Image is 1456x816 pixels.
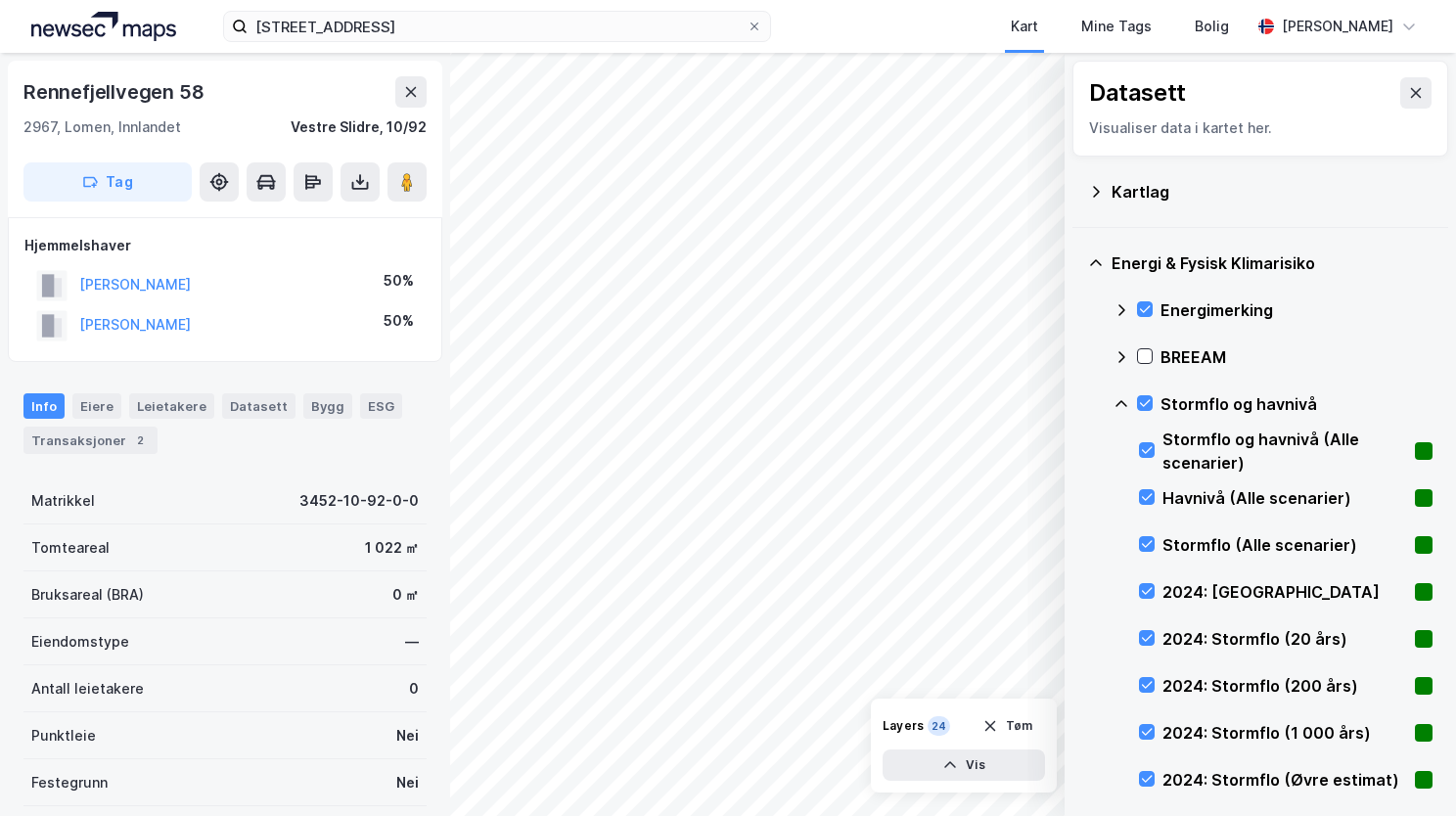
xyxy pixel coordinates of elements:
[31,489,95,513] div: Matrikkel
[1081,15,1152,38] div: Mine Tags
[1162,721,1407,745] div: 2024: Stormflo (1 000 års)
[31,677,144,701] div: Antall leietakere
[1162,768,1407,792] div: 2024: Stormflo (Øvre estimat)
[1162,674,1407,698] div: 2024: Stormflo (200 års)
[31,583,144,607] div: Bruksareal (BRA)
[384,269,414,293] div: 50%
[23,115,181,139] div: 2967, Lomen, Innlandet
[31,724,96,748] div: Punktleie
[1358,722,1456,816] iframe: Chat Widget
[409,677,419,701] div: 0
[130,431,150,450] div: 2
[405,630,419,654] div: —
[1160,298,1433,322] div: Energimerking
[299,489,419,513] div: 3452-10-92-0-0
[291,115,427,139] div: Vestre Slidre, 10/92
[1112,180,1433,204] div: Kartlag
[1162,428,1407,475] div: Stormflo og havnivå (Alle scenarier)
[1160,345,1433,369] div: BREEAM
[883,749,1045,781] button: Vis
[1112,251,1433,275] div: Energi & Fysisk Klimarisiko
[24,234,426,257] div: Hjemmelshaver
[31,12,176,41] img: logo.a4113a55bc3d86da70a041830d287a7e.svg
[384,309,414,333] div: 50%
[303,393,352,419] div: Bygg
[1162,533,1407,557] div: Stormflo (Alle scenarier)
[31,630,129,654] div: Eiendomstype
[970,710,1045,742] button: Tøm
[928,716,950,736] div: 24
[23,393,65,419] div: Info
[31,771,108,794] div: Festegrunn
[396,771,419,794] div: Nei
[1195,15,1229,38] div: Bolig
[360,393,402,419] div: ESG
[1162,580,1407,604] div: 2024: [GEOGRAPHIC_DATA]
[129,393,214,419] div: Leietakere
[1011,15,1038,38] div: Kart
[222,393,296,419] div: Datasett
[883,718,924,734] div: Layers
[1162,486,1407,510] div: Havnivå (Alle scenarier)
[365,536,419,560] div: 1 022 ㎡
[1160,392,1433,416] div: Stormflo og havnivå
[1162,627,1407,651] div: 2024: Stormflo (20 års)
[23,76,207,108] div: Rennefjellvegen 58
[248,12,747,41] input: Søk på adresse, matrikkel, gårdeiere, leietakere eller personer
[31,536,110,560] div: Tomteareal
[1089,116,1432,140] div: Visualiser data i kartet her.
[392,583,419,607] div: 0 ㎡
[72,393,121,419] div: Eiere
[23,427,158,454] div: Transaksjoner
[23,162,192,202] button: Tag
[1089,77,1186,109] div: Datasett
[396,724,419,748] div: Nei
[1282,15,1393,38] div: [PERSON_NAME]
